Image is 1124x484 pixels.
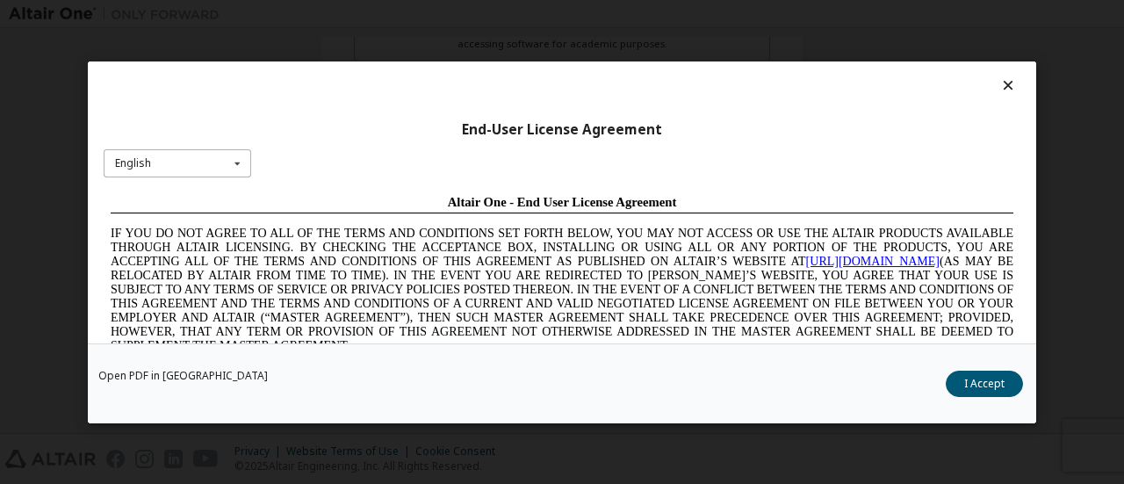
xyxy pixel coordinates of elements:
[946,370,1023,396] button: I Accept
[115,158,151,169] div: English
[7,179,910,305] span: Lore Ipsumd Sit Ame Cons Adipisc Elitseddo (“Eiusmodte”) in utlabor Etdolo Magnaaliqua Eni. (“Adm...
[702,67,836,80] a: [URL][DOMAIN_NAME]
[7,39,910,164] span: IF YOU DO NOT AGREE TO ALL OF THE TERMS AND CONDITIONS SET FORTH BELOW, YOU MAY NOT ACCESS OR USE...
[344,7,573,21] span: Altair One - End User License Agreement
[104,120,1020,138] div: End-User License Agreement
[98,370,268,380] a: Open PDF in [GEOGRAPHIC_DATA]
